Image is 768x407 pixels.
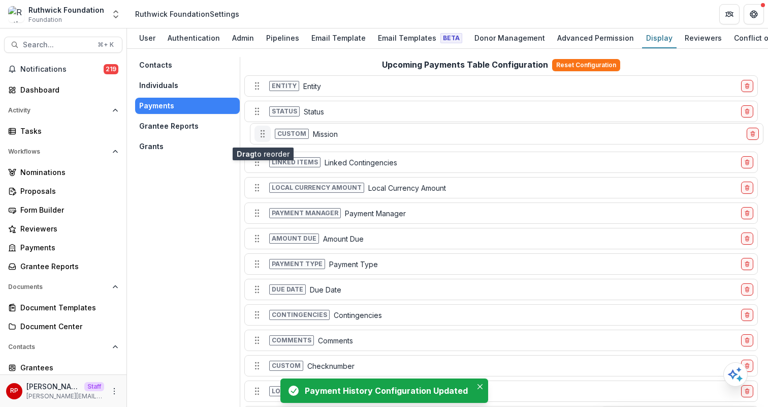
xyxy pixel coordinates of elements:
[553,28,638,48] a: Advanced Permission
[325,157,397,168] p: Linked Contingencies
[8,343,108,351] span: Contacts
[741,182,753,194] button: delete-field-row
[249,307,265,323] button: Move field
[4,81,122,98] a: Dashboard
[20,362,114,373] div: Grantees
[313,129,338,139] p: Mission
[20,223,114,234] div: Reviewers
[95,39,116,50] div: ⌘ + K
[4,61,122,77] button: Notifications219
[23,41,91,49] span: Search...
[741,334,753,346] button: delete-field-row
[4,258,122,275] a: Grantee Reports
[269,234,319,244] span: Amount due
[131,7,243,21] nav: breadcrumb
[249,205,265,221] button: Move field
[269,81,299,91] span: Entity
[8,6,24,22] img: Ruthwick Foundation
[228,31,258,45] div: Admin
[747,128,759,140] button: delete-field-row
[4,143,122,160] button: Open Workflows
[741,309,753,321] button: delete-field-row
[164,28,224,48] a: Authentication
[4,164,122,181] a: Nominations
[4,299,122,316] a: Document Templates
[4,183,122,199] a: Proposals
[269,259,325,269] span: Payment type
[84,382,104,391] p: Staff
[552,59,620,71] button: Reset Configuration
[305,385,468,397] div: Payment History Configuration Updated
[368,183,446,193] p: Local Currency Amount
[4,239,122,256] a: Payments
[275,129,309,139] span: Custom
[741,385,753,397] button: delete-field-row
[262,28,303,48] a: Pipelines
[10,388,18,394] div: Ruthwick Pathireddy
[135,98,240,114] button: Payments
[470,31,549,45] div: Donor Management
[744,4,764,24] button: Get Help
[109,4,123,24] button: Open entity switcher
[553,31,638,45] div: Advanced Permission
[249,332,265,348] button: Move field
[4,102,122,119] button: Open Activity
[135,28,159,48] a: User
[4,37,122,53] button: Search...
[135,138,240,155] button: Grants
[249,358,265,374] button: Move field
[20,186,114,196] div: Proposals
[20,302,114,313] div: Document Templates
[20,126,114,136] div: Tasks
[374,31,466,45] div: Email Templates
[249,230,265,247] button: Move field
[4,359,122,376] a: Grantees
[26,381,80,392] p: [PERSON_NAME]
[741,207,753,219] button: delete-field-row
[20,261,114,272] div: Grantee Reports
[642,28,677,48] a: Display
[249,103,265,120] button: Move field
[249,281,265,298] button: Move field
[307,361,355,371] p: Checknumber
[20,65,104,74] span: Notifications
[269,310,330,320] span: Contingencies
[269,106,300,117] span: Status
[28,15,62,24] span: Foundation
[474,381,486,393] button: Close
[254,126,271,142] button: Move field
[104,64,118,74] span: 219
[318,335,353,346] p: Comments
[26,392,104,401] p: [PERSON_NAME][EMAIL_ADDRESS][DOMAIN_NAME]
[382,60,548,70] h2: Upcoming Payments Table Configuration
[269,386,333,396] span: Local currency
[135,57,240,73] button: Contacts
[329,259,378,270] p: Payment Type
[681,31,726,45] div: Reviewers
[269,284,306,295] span: Due date
[345,208,406,219] p: Payment Manager
[307,28,370,48] a: Email Template
[723,362,748,387] button: Open AI Assistant
[8,283,108,290] span: Documents
[20,205,114,215] div: Form Builder
[249,256,265,272] button: Move field
[108,385,120,397] button: More
[249,78,265,94] button: Move field
[303,81,321,92] p: Entity
[4,220,122,237] a: Reviewers
[269,157,321,167] span: Linked items
[334,310,382,321] p: Contingencies
[249,154,265,170] button: Move field
[164,31,224,45] div: Authentication
[4,279,122,295] button: Open Documents
[310,284,341,295] p: Due Date
[249,383,265,399] button: Move field
[741,258,753,270] button: delete-field-row
[323,234,364,244] p: Amount Due
[135,31,159,45] div: User
[4,339,122,355] button: Open Contacts
[719,4,740,24] button: Partners
[4,123,122,139] a: Tasks
[20,167,114,178] div: Nominations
